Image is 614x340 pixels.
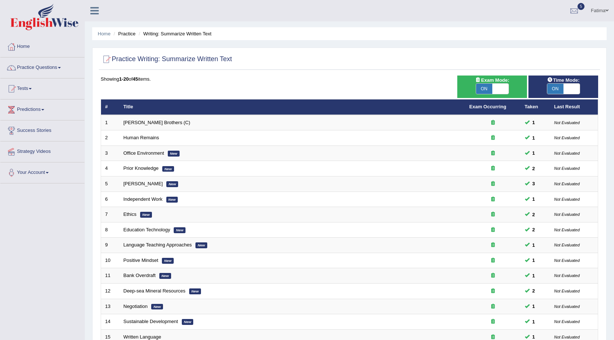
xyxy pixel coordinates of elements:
em: New [166,181,178,187]
a: Human Remains [124,135,159,140]
a: Written Language [124,334,161,340]
a: Predictions [0,99,84,118]
a: Ethics [124,211,136,217]
b: 45 [133,76,138,82]
div: Exam occurring question [469,272,517,279]
a: [PERSON_NAME] Brothers (C) [124,120,190,125]
em: New [174,227,185,233]
span: You can still take this question [530,119,538,126]
span: You can still take this question [530,134,538,142]
div: Exam occurring question [469,288,517,295]
td: 2 [101,130,119,146]
em: New [195,242,207,248]
em: New [162,166,174,172]
small: Not Evaluated [554,335,580,339]
span: You can still take this question [530,211,538,218]
em: New [182,319,194,325]
div: Exam occurring question [469,318,517,325]
b: 1-20 [119,76,129,82]
a: Bank Overdraft [124,273,156,278]
div: Exam occurring question [469,227,517,234]
div: Showing of items. [101,76,598,83]
td: 10 [101,253,119,268]
small: Not Evaluated [554,212,580,217]
div: Exam occurring question [469,150,517,157]
td: 3 [101,146,119,161]
a: [PERSON_NAME] [124,181,163,186]
div: Exam occurring question [469,180,517,187]
td: 9 [101,238,119,253]
div: Exam occurring question [469,119,517,126]
span: Exam Mode: [472,76,512,84]
a: Home [98,31,111,36]
th: Last Result [550,99,598,115]
small: Not Evaluated [554,289,580,293]
span: You can still take this question [530,302,538,310]
a: Deep-sea Mineral Resources [124,288,185,294]
a: Positive Mindset [124,257,159,263]
div: Exam occurring question [469,165,517,172]
span: You can still take this question [530,180,538,187]
span: You can still take this question [530,287,538,295]
a: Independent Work [124,196,163,202]
td: 6 [101,192,119,207]
a: Home [0,36,84,55]
em: New [189,288,201,294]
small: Not Evaluated [554,166,580,171]
small: Not Evaluated [554,120,580,125]
th: Title [119,99,465,115]
td: 1 [101,115,119,130]
td: 7 [101,207,119,222]
td: 12 [101,283,119,299]
span: You can still take this question [530,149,538,157]
span: You can still take this question [530,272,538,280]
div: Exam occurring question [469,303,517,310]
td: 13 [101,299,119,314]
small: Not Evaluated [554,151,580,155]
span: You can still take this question [530,241,538,249]
small: Not Evaluated [554,136,580,140]
td: 5 [101,176,119,192]
th: # [101,99,119,115]
span: You can still take this question [530,226,538,234]
div: Exam occurring question [469,211,517,218]
a: Education Technology [124,227,170,232]
a: Success Stories [0,120,84,139]
span: ON [476,84,492,94]
a: Negotiation [124,304,148,309]
td: 14 [101,314,119,330]
em: New [162,258,174,264]
a: Language Teaching Approaches [124,242,192,248]
em: New [140,212,152,218]
span: 5 [577,3,585,10]
em: New [168,151,180,157]
a: Sustainable Development [124,319,178,324]
small: Not Evaluated [554,182,580,186]
a: Your Account [0,162,84,181]
a: Tests [0,78,84,97]
a: Practice Questions [0,57,84,76]
span: Time Mode: [544,76,583,84]
span: You can still take this question [530,318,538,326]
small: Not Evaluated [554,304,580,309]
small: Not Evaluated [554,228,580,232]
div: Show exams occurring in exams [457,76,527,98]
td: 8 [101,222,119,238]
div: Exam occurring question [469,257,517,264]
li: Writing: Summarize Written Text [137,30,211,37]
span: You can still take this question [530,165,538,172]
span: You can still take this question [530,195,538,203]
span: ON [547,84,563,94]
small: Not Evaluated [554,258,580,263]
div: Exam occurring question [469,134,517,141]
em: New [166,197,178,203]
li: Practice [112,30,135,37]
small: Not Evaluated [554,273,580,278]
a: Exam Occurring [469,104,506,109]
h2: Practice Writing: Summarize Written Text [101,54,232,65]
td: 4 [101,161,119,176]
td: 11 [101,268,119,284]
div: Exam occurring question [469,196,517,203]
small: Not Evaluated [554,197,580,201]
span: You can still take this question [530,256,538,264]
